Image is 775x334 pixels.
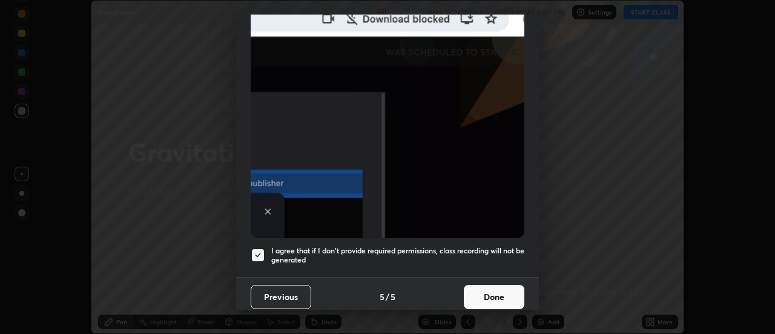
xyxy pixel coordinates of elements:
[380,290,384,303] h4: 5
[391,290,395,303] h4: 5
[464,285,524,309] button: Done
[386,290,389,303] h4: /
[271,246,524,265] h5: I agree that if I don't provide required permissions, class recording will not be generated
[251,285,311,309] button: Previous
